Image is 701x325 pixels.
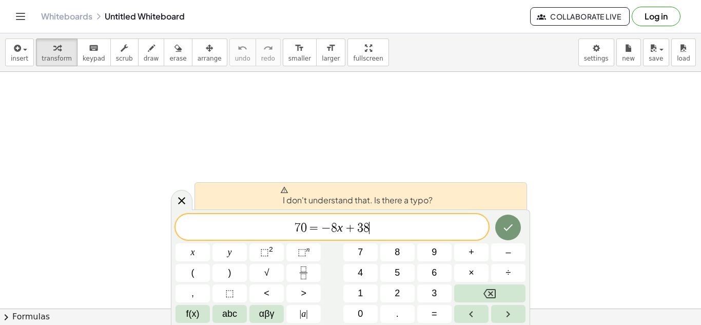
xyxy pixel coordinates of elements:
[261,55,275,62] span: redo
[432,307,437,321] span: =
[280,186,433,206] span: I don't understand that. Is there a typo?
[469,245,474,259] span: +
[316,39,345,66] button: format_sizelarger
[505,245,511,259] span: –
[491,264,525,282] button: Divide
[212,305,247,323] button: Alphabet
[358,286,363,300] span: 1
[677,55,690,62] span: load
[42,55,72,62] span: transform
[238,42,247,54] i: undo
[396,307,399,321] span: .
[584,55,609,62] span: settings
[212,284,247,302] button: Placeholder
[286,284,321,302] button: Greater than
[380,305,415,323] button: .
[225,286,234,300] span: ⬚
[191,286,194,300] span: ,
[116,55,133,62] span: scrub
[11,55,28,62] span: insert
[260,247,269,257] span: ⬚
[295,222,301,234] span: 7
[358,245,363,259] span: 7
[286,264,321,282] button: Fraction
[264,266,269,280] span: √
[632,7,680,26] button: Log in
[380,243,415,261] button: 8
[164,39,192,66] button: erase
[228,245,232,259] span: y
[321,222,331,234] span: −
[41,11,92,22] a: Whiteboards
[269,245,273,253] sup: 2
[357,222,363,234] span: 3
[432,245,437,259] span: 9
[578,39,614,66] button: settings
[363,222,369,234] span: 8
[358,266,363,280] span: 4
[417,305,452,323] button: Equals
[417,284,452,302] button: 3
[454,284,525,302] button: Backspace
[222,307,237,321] span: abc
[454,264,489,282] button: Times
[530,7,630,26] button: Collaborate Live
[643,39,669,66] button: save
[198,55,222,62] span: arrange
[212,243,247,261] button: y
[671,39,696,66] button: load
[395,286,400,300] span: 2
[192,39,227,66] button: arrange
[495,215,521,240] button: Done
[191,266,194,280] span: (
[191,245,195,259] span: x
[186,307,200,321] span: f(x)
[5,39,34,66] button: insert
[649,55,663,62] span: save
[417,243,452,261] button: 9
[176,305,210,323] button: Functions
[249,243,284,261] button: Squared
[491,243,525,261] button: Minus
[288,55,311,62] span: smaller
[353,55,383,62] span: fullscreen
[347,39,388,66] button: fullscreen
[256,39,281,66] button: redoredo
[83,55,105,62] span: keypad
[616,39,641,66] button: new
[454,305,489,323] button: Left arrow
[229,39,256,66] button: undoundo
[138,39,165,66] button: draw
[169,55,186,62] span: erase
[12,8,29,25] button: Toggle navigation
[432,266,437,280] span: 6
[306,245,310,253] sup: n
[343,284,378,302] button: 1
[331,222,337,234] span: 8
[343,264,378,282] button: 4
[343,305,378,323] button: 0
[77,39,111,66] button: keyboardkeypad
[228,266,231,280] span: )
[322,55,340,62] span: larger
[380,284,415,302] button: 2
[301,222,307,234] span: 0
[539,12,621,21] span: Collaborate Live
[432,286,437,300] span: 3
[343,222,358,234] span: +
[176,284,210,302] button: ,
[337,221,343,234] var: x
[212,264,247,282] button: )
[506,266,511,280] span: ÷
[144,55,159,62] span: draw
[417,264,452,282] button: 6
[380,264,415,282] button: 5
[263,42,273,54] i: redo
[306,309,308,319] span: |
[249,284,284,302] button: Less than
[300,309,302,319] span: |
[454,243,489,261] button: Plus
[298,247,306,257] span: ⬚
[110,39,139,66] button: scrub
[469,266,474,280] span: ×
